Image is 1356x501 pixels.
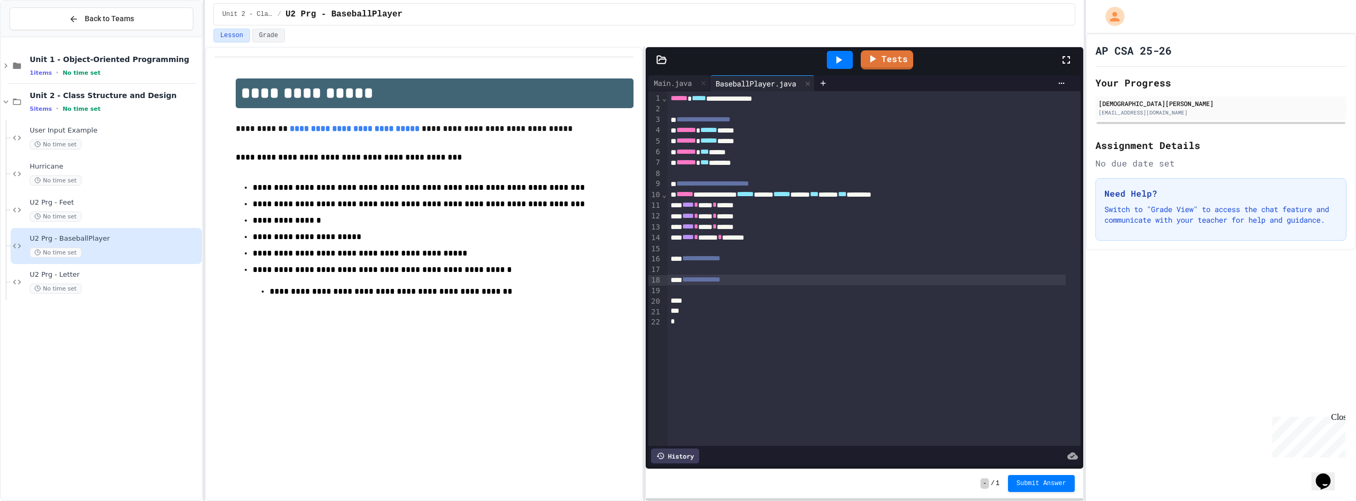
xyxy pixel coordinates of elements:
[30,162,200,171] span: Hurricane
[648,317,662,328] div: 22
[648,286,662,296] div: 19
[213,29,250,42] button: Lesson
[996,479,1000,488] span: 1
[63,106,101,112] span: No time set
[1268,412,1345,458] iframe: chat widget
[1095,138,1346,153] h2: Assignment Details
[56,104,58,113] span: •
[980,478,988,489] span: -
[1094,4,1127,29] div: My Account
[648,275,662,286] div: 18
[30,270,200,279] span: U2 Prg - Letter
[1095,75,1346,90] h2: Your Progress
[648,136,662,147] div: 5
[648,147,662,157] div: 6
[1104,204,1337,225] p: Switch to "Grade View" to access the chat feature and communicate with your teacher for help and ...
[30,139,82,150] span: No time set
[286,8,403,21] span: U2 Prg - BaseballPlayer
[710,78,801,89] div: BaseballPlayer.java
[10,7,193,30] button: Back to Teams
[1312,459,1345,490] iframe: chat widget
[30,284,82,294] span: No time set
[648,115,662,125] div: 3
[1095,157,1346,170] div: No due date set
[662,190,667,199] span: Fold line
[30,55,200,64] span: Unit 1 - Object-Oriented Programming
[651,449,699,463] div: History
[30,175,82,186] span: No time set
[30,126,200,135] span: User Input Example
[1104,187,1337,200] h3: Need Help?
[648,296,662,307] div: 20
[648,244,662,254] div: 15
[1016,479,1066,488] span: Submit Answer
[648,254,662,265] div: 16
[1095,43,1172,58] h1: AP CSA 25-26
[648,169,662,179] div: 8
[30,69,52,76] span: 1 items
[1099,109,1343,117] div: [EMAIL_ADDRESS][DOMAIN_NAME]
[56,68,58,77] span: •
[30,248,82,258] span: No time set
[648,77,697,89] div: Main.java
[648,222,662,233] div: 13
[648,233,662,243] div: 14
[30,91,200,100] span: Unit 2 - Class Structure and Design
[648,307,662,318] div: 21
[648,179,662,189] div: 9
[648,200,662,211] div: 11
[648,104,662,115] div: 2
[252,29,285,42] button: Grade
[30,212,82,222] span: No time set
[30,198,200,207] span: U2 Prg - Feet
[648,93,662,104] div: 1
[30,106,52,112] span: 5 items
[991,479,995,488] span: /
[278,10,281,19] span: /
[648,211,662,222] div: 12
[1099,99,1343,108] div: [DEMOGRAPHIC_DATA][PERSON_NAME]
[710,75,815,91] div: BaseballPlayer.java
[648,190,662,200] div: 10
[648,75,710,91] div: Main.java
[222,10,273,19] span: Unit 2 - Class Structure and Design
[662,94,667,102] span: Fold line
[648,125,662,136] div: 4
[861,50,913,69] a: Tests
[85,13,134,24] span: Back to Teams
[63,69,101,76] span: No time set
[1008,475,1075,492] button: Submit Answer
[4,4,73,67] div: Chat with us now!Close
[648,157,662,168] div: 7
[30,234,200,243] span: U2 Prg - BaseballPlayer
[648,265,662,275] div: 17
